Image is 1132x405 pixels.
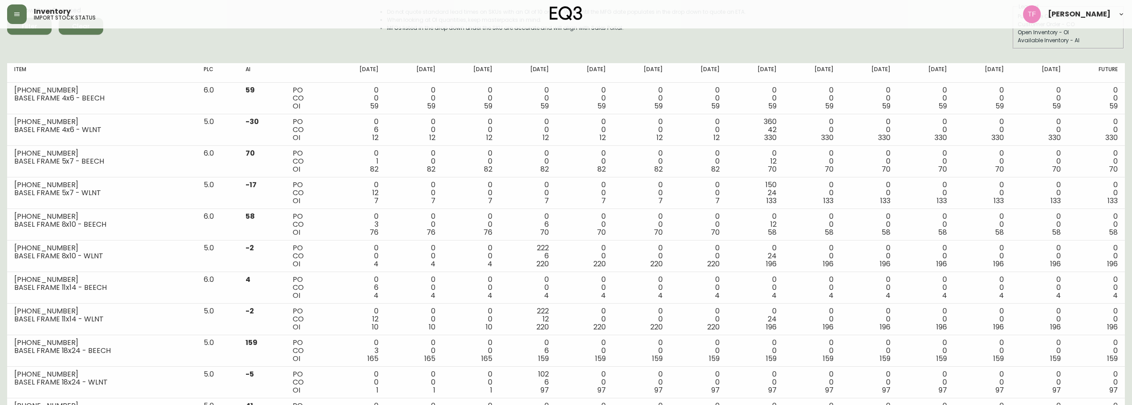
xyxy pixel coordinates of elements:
span: 133 [766,196,777,206]
span: 220 [536,322,549,332]
div: 0 0 [506,149,549,173]
span: 59 [597,101,606,111]
div: 0 0 [393,86,435,110]
span: 12 [372,132,379,143]
div: PO CO [293,307,322,331]
span: OI [293,132,300,143]
span: 7 [658,196,663,206]
td: 5.0 [197,304,238,335]
span: 82 [370,164,379,174]
span: 4 [431,290,435,301]
span: 7 [431,196,435,206]
div: 0 0 [393,307,435,331]
div: 0 0 [1075,86,1118,110]
span: 133 [880,196,890,206]
th: [DATE] [898,63,955,83]
span: 4 [715,290,720,301]
div: 0 0 [563,86,606,110]
span: 59 [484,101,492,111]
div: 0 0 [961,244,1004,268]
div: PO CO [293,213,322,237]
div: 0 0 [791,181,834,205]
span: 7 [601,196,606,206]
th: PLC [197,63,238,83]
span: 59 [540,101,549,111]
span: 196 [880,322,890,332]
div: 0 0 [393,118,435,142]
span: 82 [540,164,549,174]
span: 12 [543,132,549,143]
span: 70 [711,227,720,237]
div: BASEL FRAME 4x6 - WLNT [14,126,189,134]
div: 0 0 [848,307,890,331]
th: [DATE] [386,63,443,83]
span: 59 [995,101,1004,111]
span: 196 [766,322,777,332]
span: 70 [1109,164,1118,174]
div: 0 0 [791,149,834,173]
span: 70 [995,164,1004,174]
th: [DATE] [499,63,556,83]
div: BASEL FRAME 8x10 - BEECH [14,221,189,229]
span: 220 [650,259,663,269]
div: 0 0 [563,213,606,237]
div: 0 0 [961,181,1004,205]
th: [DATE] [954,63,1011,83]
div: 0 0 [848,86,890,110]
span: 59 [768,101,777,111]
div: 0 6 [336,276,379,300]
span: 59 [654,101,663,111]
div: 0 0 [393,181,435,205]
div: 0 0 [1075,149,1118,173]
div: BASEL FRAME 4x6 - BEECH [14,94,189,102]
div: 0 0 [677,181,720,205]
div: 0 0 [450,213,492,237]
td: 6.0 [197,83,238,114]
div: 0 0 [563,307,606,331]
span: 4 [942,290,947,301]
span: 196 [823,259,834,269]
span: 7 [488,196,492,206]
span: 330 [991,132,1004,143]
span: OI [293,101,300,111]
div: 0 0 [506,118,549,142]
div: 0 0 [961,307,1004,331]
span: 58 [995,227,1004,237]
td: 5.0 [197,177,238,209]
span: 196 [823,322,834,332]
div: BASEL FRAME 5x7 - BEECH [14,157,189,165]
div: 360 42 [734,118,777,142]
div: [PHONE_NUMBER] [14,307,189,315]
div: 0 0 [677,86,720,110]
div: 0 0 [677,118,720,142]
div: 0 0 [734,86,777,110]
div: 0 0 [848,213,890,237]
span: 4 [772,290,777,301]
span: 7 [544,196,549,206]
td: 6.0 [197,146,238,177]
div: 0 0 [791,213,834,237]
div: 0 12 [336,181,379,205]
div: 0 0 [336,86,379,110]
div: 0 0 [620,213,663,237]
div: PO CO [293,149,322,173]
span: -30 [246,116,259,127]
th: Item [7,63,197,83]
td: 6.0 [197,209,238,241]
div: 0 0 [1075,181,1118,205]
span: 10 [429,322,435,332]
div: [PHONE_NUMBER] [14,118,189,126]
span: 196 [1050,259,1061,269]
span: 4 [487,259,492,269]
div: 0 0 [620,307,663,331]
div: PO CO [293,276,322,300]
th: Future [1068,63,1125,83]
span: 4 [999,290,1004,301]
div: 0 0 [563,181,606,205]
div: 0 0 [961,118,1004,142]
div: PO CO [293,244,322,268]
div: 222 6 [506,244,549,268]
span: OI [293,164,300,174]
span: OI [293,259,300,269]
span: 82 [711,164,720,174]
